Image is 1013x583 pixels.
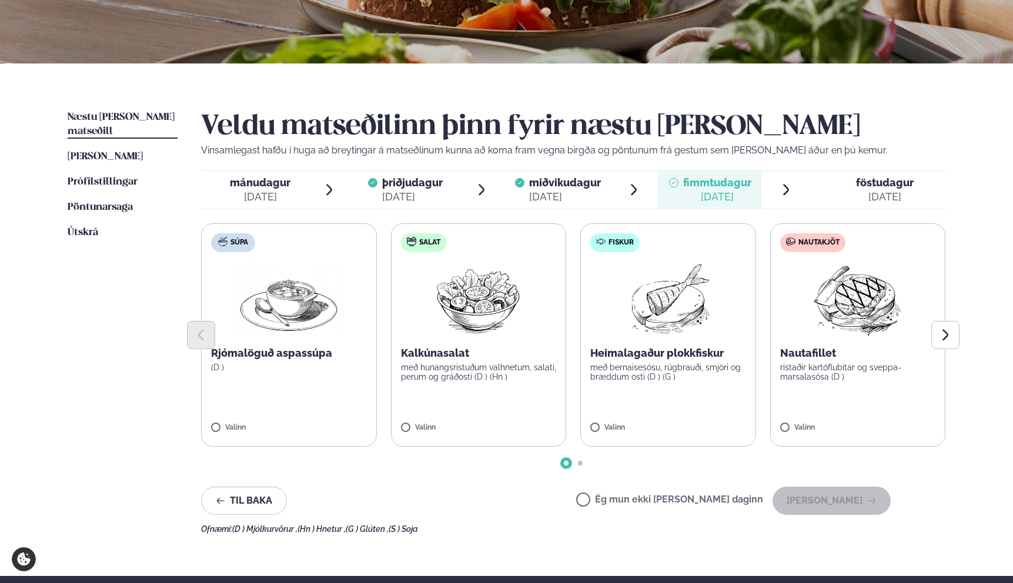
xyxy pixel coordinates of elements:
button: Previous slide [187,321,215,349]
button: [PERSON_NAME] [773,487,891,515]
span: (G ) Glúten , [346,524,389,534]
span: miðvikudagur [529,176,601,189]
p: ristaðir kartöflubitar og sveppa- marsalasósa (D ) [780,363,936,381]
button: Next slide [931,321,959,349]
img: Fish.png [616,262,720,337]
a: Útskrá [68,226,98,240]
span: Útskrá [68,227,98,237]
span: Salat [419,238,440,247]
img: Salad.png [426,262,530,337]
span: mánudagur [230,176,290,189]
span: Nautakjöt [798,238,840,247]
span: þriðjudagur [382,176,443,189]
img: beef.svg [786,237,795,246]
h2: Veldu matseðilinn þinn fyrir næstu [PERSON_NAME] [201,110,945,143]
span: Go to slide 1 [564,461,569,465]
span: fimmtudagur [683,176,751,189]
span: (S ) Soja [389,524,418,534]
p: Vinsamlegast hafðu í huga að breytingar á matseðlinum kunna að koma fram vegna birgða og pöntunum... [201,143,945,158]
div: Ofnæmi: [201,524,945,534]
p: Rjómalöguð aspassúpa [211,346,367,360]
span: Næstu [PERSON_NAME] matseðill [68,112,175,136]
p: með bernaisesósu, rúgbrauði, smjöri og bræddum osti (D ) (G ) [590,363,746,381]
img: fish.svg [596,237,606,246]
a: [PERSON_NAME] [68,150,143,164]
div: [DATE] [230,190,290,204]
button: Til baka [201,487,287,515]
div: [DATE] [683,190,751,204]
p: Nautafillet [780,346,936,360]
p: Kalkúnasalat [401,346,557,360]
div: [DATE] [856,190,914,204]
img: salad.svg [407,237,416,246]
div: [DATE] [382,190,443,204]
img: Soup.png [237,262,340,337]
img: soup.svg [218,237,228,246]
span: Súpa [230,238,248,247]
a: Cookie settings [12,547,36,571]
span: [PERSON_NAME] [68,152,143,162]
div: [DATE] [529,190,601,204]
p: (D ) [211,363,367,372]
span: Go to slide 2 [578,461,583,465]
span: Prófílstillingar [68,177,138,187]
p: með hunangsristuðum valhnetum, salati, perum og gráðosti (D ) (Hn ) [401,363,557,381]
span: (D ) Mjólkurvörur , [232,524,297,534]
p: Heimalagaður plokkfiskur [590,346,746,360]
img: Beef-Meat.png [805,262,910,337]
span: föstudagur [856,176,914,189]
a: Prófílstillingar [68,175,138,189]
a: Næstu [PERSON_NAME] matseðill [68,110,178,139]
span: Pöntunarsaga [68,202,133,212]
span: (Hn ) Hnetur , [297,524,346,534]
a: Pöntunarsaga [68,200,133,215]
span: Fiskur [609,238,634,247]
